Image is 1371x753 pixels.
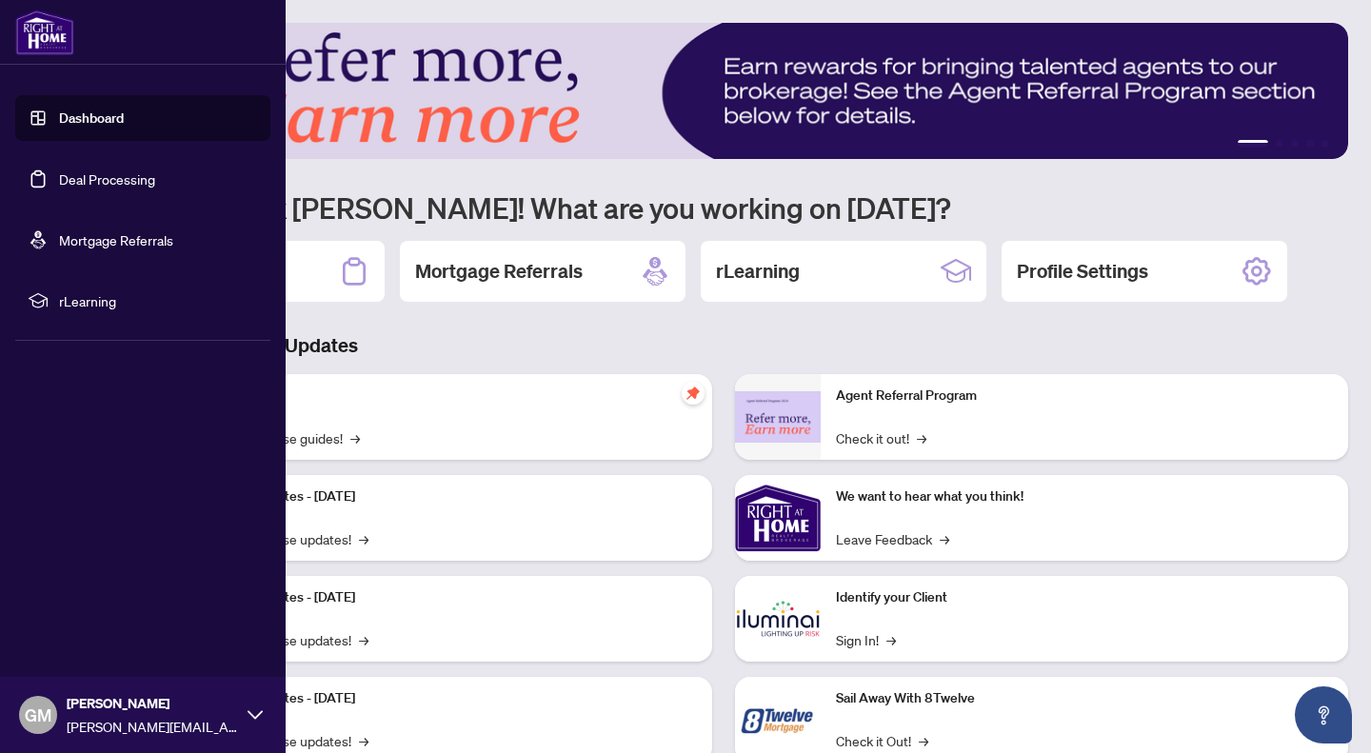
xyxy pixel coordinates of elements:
p: Platform Updates - [DATE] [200,486,697,507]
p: We want to hear what you think! [836,486,1333,507]
a: Check it out!→ [836,427,926,448]
a: Check it Out!→ [836,730,928,751]
span: → [359,528,368,549]
span: [PERSON_NAME] [67,693,238,714]
a: Sign In!→ [836,629,896,650]
span: [PERSON_NAME][EMAIL_ADDRESS][DOMAIN_NAME] [67,716,238,737]
p: Platform Updates - [DATE] [200,688,697,709]
span: → [359,629,368,650]
img: logo [15,10,74,55]
img: Agent Referral Program [735,391,821,444]
button: 3 [1291,140,1299,148]
button: Open asap [1295,686,1352,743]
span: rLearning [59,290,257,311]
span: GM [25,702,51,728]
p: Agent Referral Program [836,386,1333,406]
span: → [359,730,368,751]
span: → [940,528,949,549]
h1: Welcome back [PERSON_NAME]! What are you working on [DATE]? [99,189,1348,226]
button: 5 [1321,140,1329,148]
span: → [350,427,360,448]
p: Identify your Client [836,587,1333,608]
span: → [919,730,928,751]
span: pushpin [682,382,705,405]
a: Mortgage Referrals [59,231,173,248]
button: 1 [1238,140,1268,148]
p: Sail Away With 8Twelve [836,688,1333,709]
button: 4 [1306,140,1314,148]
h3: Brokerage & Industry Updates [99,332,1348,359]
span: → [917,427,926,448]
img: Identify your Client [735,576,821,662]
h2: Mortgage Referrals [415,258,583,285]
img: We want to hear what you think! [735,475,821,561]
h2: Profile Settings [1017,258,1148,285]
a: Leave Feedback→ [836,528,949,549]
p: Self-Help [200,386,697,406]
button: 2 [1276,140,1283,148]
a: Dashboard [59,109,124,127]
img: Slide 0 [99,23,1348,159]
p: Platform Updates - [DATE] [200,587,697,608]
a: Deal Processing [59,170,155,188]
span: → [886,629,896,650]
h2: rLearning [716,258,800,285]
